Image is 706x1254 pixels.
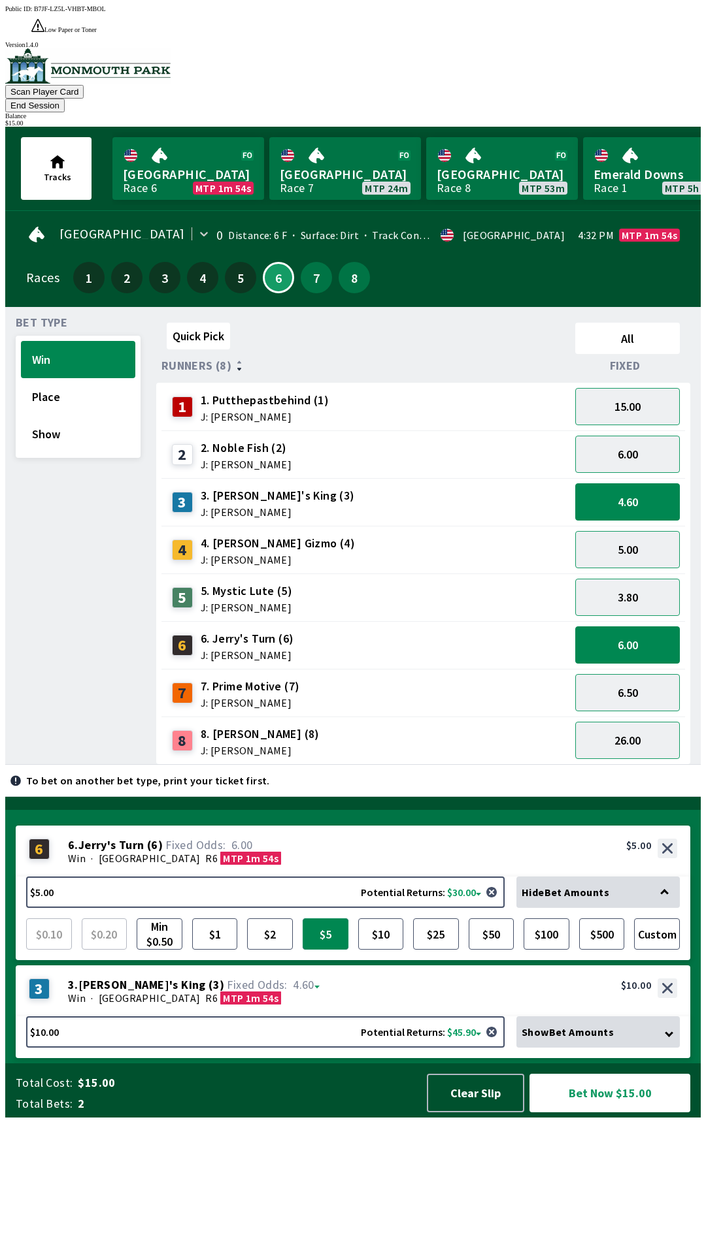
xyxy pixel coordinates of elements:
[201,555,355,565] span: J: [PERSON_NAME]
[5,99,65,112] button: End Session
[161,359,570,372] div: Runners (8)
[225,262,256,293] button: 5
[114,273,139,282] span: 2
[359,229,474,242] span: Track Condition: Firm
[161,361,231,371] span: Runners (8)
[247,918,293,950] button: $2
[201,726,320,743] span: 8. [PERSON_NAME] (8)
[267,274,290,281] span: 6
[68,978,78,991] span: 3 .
[339,262,370,293] button: 8
[172,635,193,656] div: 6
[172,683,193,703] div: 7
[44,26,97,33] span: Low Paper or Toner
[201,745,320,756] span: J: [PERSON_NAME]
[637,922,677,946] span: Custom
[618,447,638,462] span: 6.00
[614,399,641,414] span: 15.00
[99,991,201,1005] span: [GEOGRAPHIC_DATA]
[594,183,628,193] div: Race 1
[99,852,201,865] span: [GEOGRAPHIC_DATA]
[231,837,253,852] span: 6.00
[250,922,290,946] span: $2
[416,922,456,946] span: $25
[205,852,218,865] span: R6
[201,678,300,695] span: 7. Prime Motive (7)
[16,317,67,328] span: Bet Type
[21,378,135,415] button: Place
[522,886,609,899] span: Hide Bet Amounts
[216,230,223,240] div: 0
[26,272,59,283] div: Races
[426,137,578,200] a: [GEOGRAPHIC_DATA]Race 8MTP 53m
[581,331,674,346] span: All
[578,230,614,240] span: 4:32 PM
[187,262,218,293] button: 4
[361,922,401,946] span: $10
[195,922,235,946] span: $1
[26,1016,505,1048] button: $10.00Potential Returns: $45.90
[205,991,218,1005] span: R6
[76,273,101,282] span: 1
[21,137,92,200] button: Tracks
[201,507,355,517] span: J: [PERSON_NAME]
[201,392,329,409] span: 1. Putthepastbehind (1)
[263,262,294,293] button: 6
[575,674,680,711] button: 6.50
[529,1074,690,1112] button: Bet Now $15.00
[78,839,144,852] span: Jerry's Turn
[541,1085,679,1101] span: Bet Now $15.00
[172,396,193,417] div: 1
[172,587,193,608] div: 5
[201,698,300,708] span: J: [PERSON_NAME]
[582,922,622,946] span: $500
[575,626,680,664] button: 6.00
[522,1025,614,1038] span: Show Bet Amounts
[123,183,157,193] div: Race 6
[78,978,206,991] span: [PERSON_NAME]'s King
[287,229,359,242] span: Surface: Dirt
[524,918,569,950] button: $100
[29,978,50,999] div: 3
[223,991,278,1005] span: MTP 1m 54s
[570,359,685,372] div: Fixed
[575,483,680,521] button: 4.60
[201,440,292,457] span: 2. Noble Fish (2)
[575,388,680,425] button: 15.00
[228,273,253,282] span: 5
[16,1075,73,1091] span: Total Cost:
[575,436,680,473] button: 6.00
[44,171,71,183] span: Tracks
[626,839,651,852] div: $5.00
[201,650,294,660] span: J: [PERSON_NAME]
[618,590,638,605] span: 3.80
[5,85,84,99] button: Scan Player Card
[223,852,278,865] span: MTP 1m 54s
[618,685,638,700] span: 6.50
[137,918,182,950] button: Min $0.50
[21,415,135,453] button: Show
[575,531,680,568] button: 5.00
[304,273,329,282] span: 7
[21,341,135,378] button: Win
[5,112,701,120] div: Balance
[34,5,106,12] span: B7JF-LZ5L-VHBT-MBOL
[439,1085,513,1101] span: Clear Slip
[469,918,514,950] button: $50
[59,229,185,239] span: [GEOGRAPHIC_DATA]
[618,494,638,509] span: 4.60
[610,361,641,371] span: Fixed
[32,426,124,442] span: Show
[167,323,230,349] button: Quick Pick
[140,922,179,946] span: Min $0.50
[269,137,421,200] a: [GEOGRAPHIC_DATA]Race 7MTP 24m
[32,352,124,367] span: Win
[73,262,105,293] button: 1
[26,775,270,786] p: To bet on another bet type, print your ticket first.
[437,183,471,193] div: Race 8
[111,262,143,293] button: 2
[78,1075,414,1091] span: $15.00
[149,262,180,293] button: 3
[209,978,224,991] span: ( 3 )
[413,918,459,950] button: $25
